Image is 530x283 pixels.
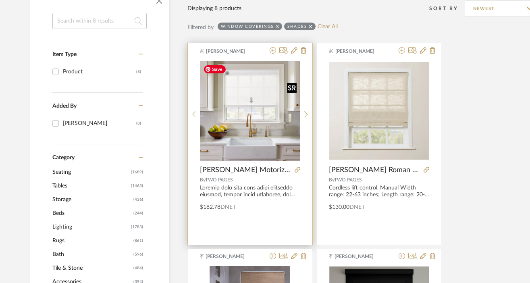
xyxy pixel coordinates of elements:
span: (244) [133,207,143,220]
div: 0 [200,60,300,161]
div: [PERSON_NAME] [63,117,136,130]
span: TWO PAGES [334,177,362,182]
span: DNET [220,204,236,210]
span: Bath [52,248,131,261]
span: Added By [52,103,77,109]
span: Seating [52,165,129,179]
span: (484) [133,262,143,275]
span: By [200,177,205,182]
div: Sort By [429,4,465,12]
div: Filtered by [187,23,214,32]
div: Shades [287,24,307,29]
span: [PERSON_NAME] Motorized Sheer Light Filtering Roller Shade [200,166,291,175]
a: Clear All [318,23,338,30]
span: (596) [133,248,143,261]
img: Alvin Motorized Sheer Light Filtering Roller Shade [200,61,300,161]
span: [PERSON_NAME] [206,48,257,55]
span: Lighting [52,220,129,234]
span: Rugs [52,234,131,248]
span: [PERSON_NAME] [335,253,385,260]
span: [PERSON_NAME] Roman Shade Cordless - Back Door [329,166,420,175]
span: Category [52,154,75,161]
span: By [329,177,334,182]
span: Tables [52,179,129,193]
span: (1463) [131,179,143,192]
span: Item Type [52,52,77,57]
div: 0 [329,60,429,161]
span: DNET [349,204,365,210]
span: (861) [133,234,143,247]
span: (436) [133,193,143,206]
div: (8) [136,65,141,78]
span: Storage [52,193,131,206]
div: (8) [136,117,141,130]
span: [PERSON_NAME] [335,48,386,55]
span: (1689) [131,166,143,179]
span: (1783) [131,221,143,233]
input: Search within 8 results [52,13,147,29]
span: [PERSON_NAME] [206,253,256,260]
div: Loremip dolo sita cons adipi elitseddo eiusmod, tempor incid utlaboree, dol magn aliqu enimadmi v... [200,185,300,198]
div: Product [63,65,136,78]
img: Liz Linen Roman Shade Cordless - Back Door [329,62,429,160]
span: $182.78 [200,204,220,210]
span: Save [204,65,226,73]
div: Displaying 8 products [187,4,241,13]
span: Tile & Stone [52,261,131,275]
span: $130.00 [329,204,349,210]
span: Beds [52,206,131,220]
div: Window Coverings [221,24,274,29]
div: Cordless lift control. Manual Width range: 22-63 inches; Length range: 20-70 inches. View more si... [329,185,429,198]
span: TWO PAGES [205,177,233,182]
